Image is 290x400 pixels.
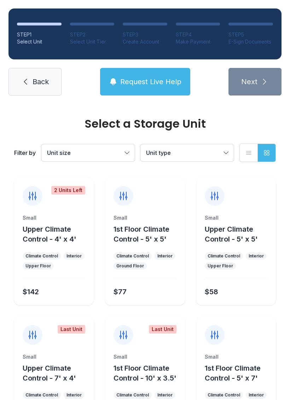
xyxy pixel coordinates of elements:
div: Filter by [14,149,36,157]
span: Unit type [146,149,171,156]
span: Upper Climate Control - 4' x 4' [23,225,76,243]
div: Interior [157,253,173,259]
span: Upper Climate Control - 5' x 5' [205,225,258,243]
div: Climate Control [25,253,58,259]
button: Upper Climate Control - 4' x 4' [23,224,91,244]
button: Upper Climate Control - 5' x 5' [205,224,273,244]
span: Request Live Help [120,77,181,87]
div: STEP 2 [70,31,115,38]
div: Make Payment [176,38,220,45]
span: Upper Climate Control - 7' x 4' [23,364,76,382]
div: STEP 1 [17,31,62,38]
div: Small [205,353,267,360]
div: STEP 3 [123,31,167,38]
div: Interior [66,392,82,398]
div: Climate Control [208,392,240,398]
div: Small [114,214,176,221]
div: Create Account [123,38,167,45]
div: Upper Floor [25,263,51,269]
span: Next [241,77,257,87]
button: 1st Floor Climate Control - 10' x 3.5' [114,363,182,383]
div: Select a Storage Unit [14,118,276,129]
button: 1st Floor Climate Control - 5' x 5' [114,224,182,244]
button: Upper Climate Control - 7' x 4' [23,363,91,383]
div: STEP 5 [228,31,273,38]
span: 1st Floor Climate Control - 5' x 5' [114,225,169,243]
div: Select Unit [17,38,62,45]
div: Last Unit [58,325,85,334]
span: Unit size [47,149,71,156]
div: Interior [249,392,264,398]
div: E-Sign Documents [228,38,273,45]
div: 2 Units Left [51,186,85,195]
div: $58 [205,287,218,297]
div: Last Unit [149,325,176,334]
div: Upper Floor [208,263,233,269]
div: Interior [249,253,264,259]
div: Select Unit Tier [70,38,115,45]
div: Small [205,214,267,221]
div: Small [23,353,85,360]
span: Back [33,77,49,87]
div: Climate Control [116,253,149,259]
div: Small [23,214,85,221]
span: 1st Floor Climate Control - 5' x 7' [205,364,261,382]
div: Climate Control [25,392,58,398]
div: Climate Control [208,253,240,259]
div: Small [114,353,176,360]
div: Interior [66,253,82,259]
div: STEP 4 [176,31,220,38]
button: Unit type [140,144,234,161]
div: $77 [114,287,127,297]
div: Climate Control [116,392,149,398]
div: Ground Floor [116,263,144,269]
span: 1st Floor Climate Control - 10' x 3.5' [114,364,176,382]
button: Unit size [41,144,135,161]
div: Interior [157,392,173,398]
button: 1st Floor Climate Control - 5' x 7' [205,363,273,383]
div: $142 [23,287,39,297]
